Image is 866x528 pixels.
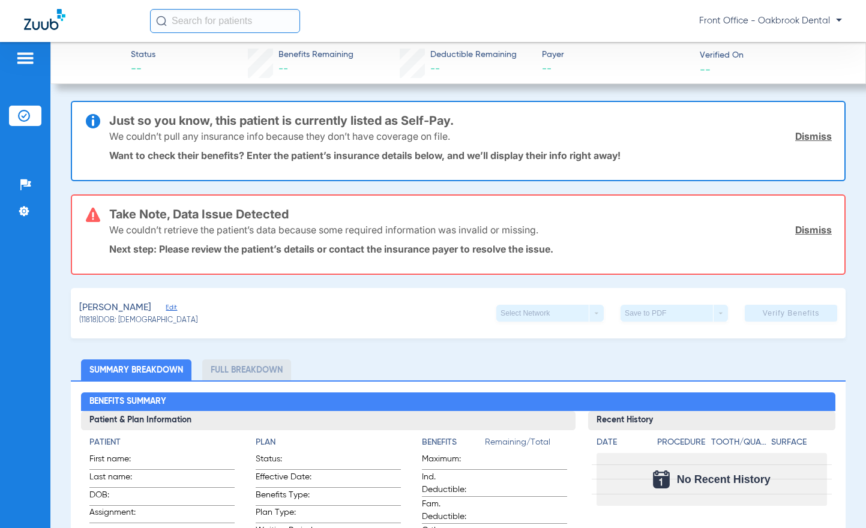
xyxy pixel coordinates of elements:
app-breakdown-title: Surface [771,436,827,453]
img: hamburger-icon [16,51,35,65]
span: Maximum: [422,453,481,469]
span: -- [430,64,440,74]
span: Assignment: [89,506,148,523]
span: (11818) DOB: [DEMOGRAPHIC_DATA] [79,316,197,326]
li: Full Breakdown [202,359,291,380]
span: Benefits Type: [256,489,314,505]
span: Verified On [700,49,847,62]
span: [PERSON_NAME] [79,301,151,316]
span: -- [131,62,155,77]
p: We couldn’t pull any insurance info because they don’t have coverage on file. [109,130,450,142]
h4: Surface [771,436,827,449]
span: Remaining/Total [485,436,567,453]
span: Front Office - Oakbrook Dental [699,15,842,27]
h4: Tooth/Quad [711,436,767,449]
app-breakdown-title: Date [597,436,647,453]
span: Fam. Deductible: [422,498,481,523]
img: info-icon [86,114,100,128]
h4: Benefits [422,436,485,449]
span: Benefits Remaining [278,49,353,61]
a: Dismiss [795,130,832,142]
a: Dismiss [795,224,832,236]
img: error-icon [86,208,100,222]
p: Next step: Please review the patient’s details or contact the insurance payer to resolve the issue. [109,243,832,255]
h4: Date [597,436,647,449]
h2: Benefits Summary [81,392,835,412]
span: -- [700,63,711,76]
span: Status [131,49,155,61]
span: First name: [89,453,148,469]
input: Search for patients [150,9,300,33]
span: Payer [542,49,689,61]
li: Summary Breakdown [81,359,191,380]
img: Search Icon [156,16,167,26]
span: Ind. Deductible: [422,471,481,496]
span: Edit [166,304,176,315]
img: Calendar [653,470,670,488]
h4: Plan [256,436,401,449]
span: -- [278,64,288,74]
iframe: Chat Widget [806,470,866,528]
p: We couldn’t retrieve the patient’s data because some required information was invalid or missing. [109,224,538,236]
span: No Recent History [677,473,771,485]
span: -- [542,62,689,77]
span: Plan Type: [256,506,314,523]
h4: Patient [89,436,235,449]
p: Want to check their benefits? Enter the patient’s insurance details below, and we’ll display thei... [109,149,832,161]
h3: Take Note, Data Issue Detected [109,208,832,220]
span: DOB: [89,489,148,505]
span: Last name: [89,471,148,487]
h3: Patient & Plan Information [81,411,575,430]
h3: Just so you know, this patient is currently listed as Self-Pay. [109,115,832,127]
span: Deductible Remaining [430,49,517,61]
span: Status: [256,453,314,469]
app-breakdown-title: Benefits [422,436,485,453]
img: Zuub Logo [24,9,65,30]
span: Effective Date: [256,471,314,487]
h4: Procedure [657,436,707,449]
app-breakdown-title: Tooth/Quad [711,436,767,453]
app-breakdown-title: Procedure [657,436,707,453]
h3: Recent History [588,411,835,430]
